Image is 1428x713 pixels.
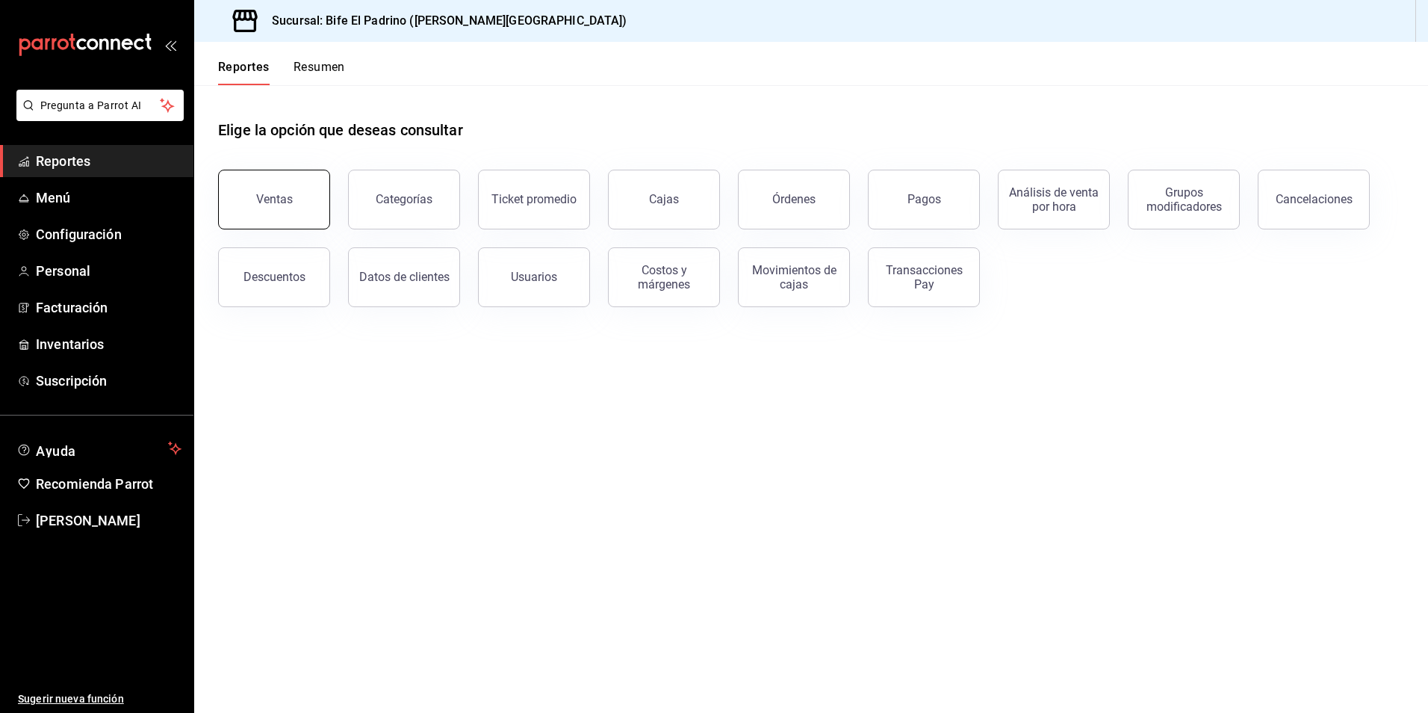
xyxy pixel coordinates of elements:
[491,192,577,206] div: Ticket promedio
[748,263,840,291] div: Movimientos de cajas
[608,170,720,229] button: Cajas
[1276,192,1353,206] div: Cancelaciones
[348,247,460,307] button: Datos de clientes
[1137,185,1230,214] div: Grupos modificadores
[511,270,557,284] div: Usuarios
[1258,170,1370,229] button: Cancelaciones
[36,297,181,318] span: Facturación
[36,371,181,391] span: Suscripción
[256,192,293,206] div: Ventas
[36,224,181,244] span: Configuración
[218,247,330,307] button: Descuentos
[1128,170,1240,229] button: Grupos modificadores
[868,247,980,307] button: Transacciones Pay
[738,170,850,229] button: Órdenes
[164,39,176,51] button: open_drawer_menu
[649,192,679,206] div: Cajas
[36,261,181,281] span: Personal
[40,98,161,114] span: Pregunta a Parrot AI
[868,170,980,229] button: Pagos
[243,270,305,284] div: Descuentos
[478,170,590,229] button: Ticket promedio
[998,170,1110,229] button: Análisis de venta por hora
[218,60,345,85] div: navigation tabs
[376,192,432,206] div: Categorías
[1008,185,1100,214] div: Análisis de venta por hora
[738,247,850,307] button: Movimientos de cajas
[36,474,181,494] span: Recomienda Parrot
[10,108,184,124] a: Pregunta a Parrot AI
[36,188,181,208] span: Menú
[359,270,450,284] div: Datos de clientes
[772,192,816,206] div: Órdenes
[36,510,181,531] span: [PERSON_NAME]
[608,247,720,307] button: Costos y márgenes
[478,247,590,307] button: Usuarios
[618,263,710,291] div: Costos y márgenes
[218,60,270,85] button: Reportes
[294,60,345,85] button: Resumen
[218,119,463,141] h1: Elige la opción que deseas consultar
[18,691,181,707] span: Sugerir nueva función
[218,170,330,229] button: Ventas
[260,12,627,30] h3: Sucursal: Bife El Padrino ([PERSON_NAME][GEOGRAPHIC_DATA])
[16,90,184,121] button: Pregunta a Parrot AI
[878,263,970,291] div: Transacciones Pay
[36,151,181,171] span: Reportes
[907,192,941,206] div: Pagos
[36,334,181,354] span: Inventarios
[36,439,162,457] span: Ayuda
[348,170,460,229] button: Categorías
